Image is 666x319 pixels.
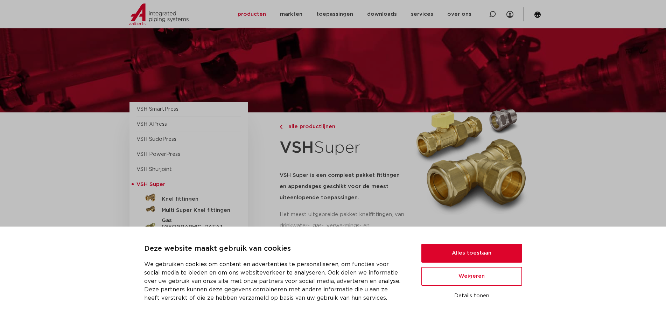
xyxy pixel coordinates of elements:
[162,207,231,214] h5: Multi Super Knel fittingen
[421,290,522,302] button: Details tonen
[136,182,165,187] span: VSH Super
[284,124,335,129] span: alle productlijnen
[162,217,231,236] h5: Gas [GEOGRAPHIC_DATA] fittingen
[421,267,522,286] button: Weigeren
[280,140,314,156] strong: VSH
[136,122,167,127] a: VSH XPress
[136,203,241,215] a: Multi Super Knel fittingen
[162,196,231,202] h5: Knel fittingen
[136,215,241,236] a: Gas [GEOGRAPHIC_DATA] fittingen
[136,152,180,157] a: VSH PowerPress
[280,123,406,131] a: alle productlijnen
[280,125,282,129] img: chevron-right.svg
[136,137,176,142] a: VSH SudoPress
[136,106,178,112] a: VSH SmartPress
[421,244,522,263] button: Alles toestaan
[280,209,406,243] p: Het meest uitgebreide pakket knelfittingen, van drinkwater-, gas-, verwarmings- en solarinstallat...
[280,134,406,161] h1: Super
[280,170,406,203] h5: VSH Super is een compleet pakket fittingen en appendages geschikt voor de meest uiteenlopende toe...
[144,243,405,255] p: Deze website maakt gebruik van cookies
[144,260,405,302] p: We gebruiken cookies om content en advertenties te personaliseren, om functies voor social media ...
[136,192,241,203] a: Knel fittingen
[136,167,172,172] a: VSH Shurjoint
